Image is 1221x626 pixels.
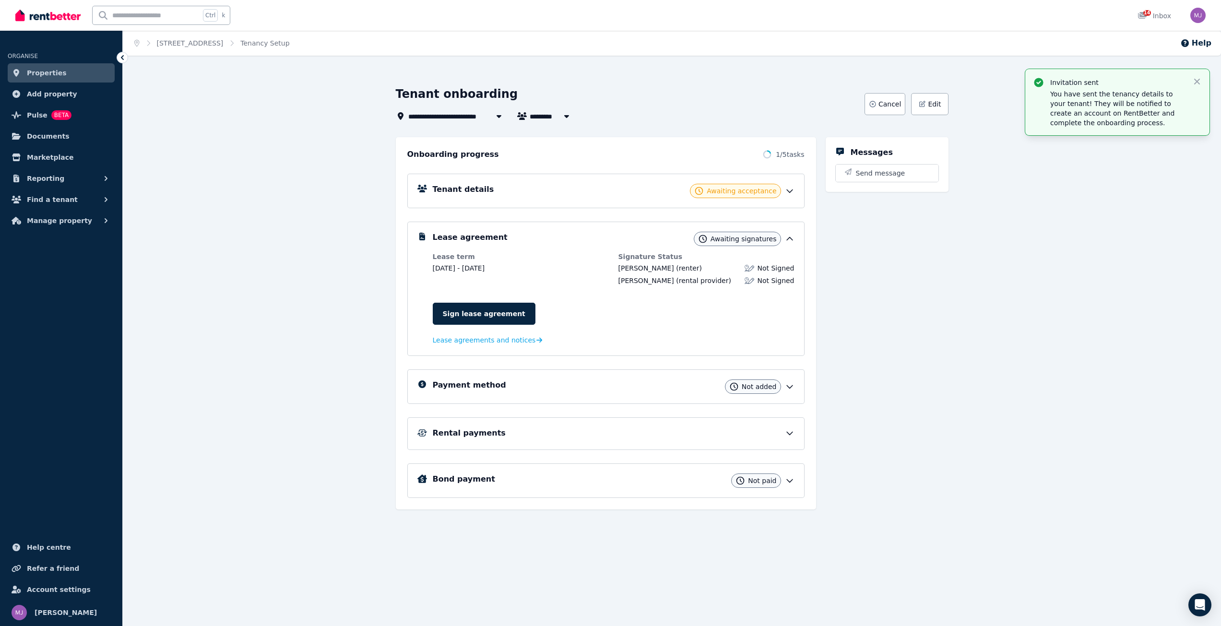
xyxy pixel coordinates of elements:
span: k [222,12,225,19]
dd: [DATE] - [DATE] [433,263,609,273]
h5: Tenant details [433,184,494,195]
button: Reporting [8,169,115,188]
div: (renter) [618,263,702,273]
span: Help centre [27,542,71,553]
h5: Rental payments [433,427,506,439]
h5: Lease agreement [433,232,508,243]
a: Account settings [8,580,115,599]
span: Marketplace [27,152,73,163]
span: Lease agreements and notices [433,335,536,345]
h2: Onboarding progress [407,149,499,160]
span: Not added [742,382,777,391]
span: Awaiting signatures [711,234,777,244]
button: Manage property [8,211,115,230]
a: Marketplace [8,148,115,167]
span: Reporting [27,173,64,184]
span: Cancel [878,99,901,109]
span: Manage property [27,215,92,226]
img: Michael Josefski [1190,8,1206,23]
span: BETA [51,110,71,120]
span: Pulse [27,109,47,121]
nav: Breadcrumb [123,31,301,56]
span: [PERSON_NAME] [618,264,674,272]
a: PulseBETA [8,106,115,125]
p: You have sent the tenancy details to your tenant! They will be notified to create an account on R... [1050,89,1185,128]
a: Properties [8,63,115,83]
span: 1 / 5 tasks [776,150,804,159]
h5: Bond payment [433,473,495,485]
a: Documents [8,127,115,146]
span: [PERSON_NAME] [618,277,674,284]
span: Ctrl [203,9,218,22]
h1: Tenant onboarding [396,86,518,102]
span: Documents [27,130,70,142]
div: Open Intercom Messenger [1188,593,1211,616]
span: Edit [928,99,941,109]
span: 14 [1143,10,1151,16]
span: Awaiting acceptance [707,186,776,196]
img: Lease not signed [745,263,754,273]
span: [PERSON_NAME] [35,607,97,618]
h5: Payment method [433,379,506,391]
button: Help [1180,37,1211,49]
span: ORGANISE [8,53,38,59]
dt: Lease term [433,252,609,261]
a: Help centre [8,538,115,557]
img: Lease not signed [745,276,754,285]
span: Send message [856,168,905,178]
a: Lease agreements and notices [433,335,543,345]
img: Rental Payments [417,429,427,437]
span: Refer a friend [27,563,79,574]
span: Properties [27,67,67,79]
button: Find a tenant [8,190,115,209]
img: RentBetter [15,8,81,23]
h5: Messages [851,147,893,158]
p: Invitation sent [1050,78,1185,87]
img: Bond Details [417,474,427,483]
dt: Signature Status [618,252,794,261]
span: Not Signed [757,276,794,285]
div: Inbox [1138,11,1171,21]
button: Cancel [865,93,905,115]
a: Sign lease agreement [433,303,535,325]
button: Edit [911,93,948,115]
div: (rental provider) [618,276,731,285]
span: Add property [27,88,77,100]
span: Account settings [27,584,91,595]
span: Not Signed [757,263,794,273]
a: [STREET_ADDRESS] [157,39,224,47]
span: Find a tenant [27,194,78,205]
button: Send message [836,165,938,182]
span: Tenancy Setup [240,38,289,48]
a: Add property [8,84,115,104]
img: Michael Josefski [12,605,27,620]
a: Refer a friend [8,559,115,578]
span: Not paid [748,476,776,485]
